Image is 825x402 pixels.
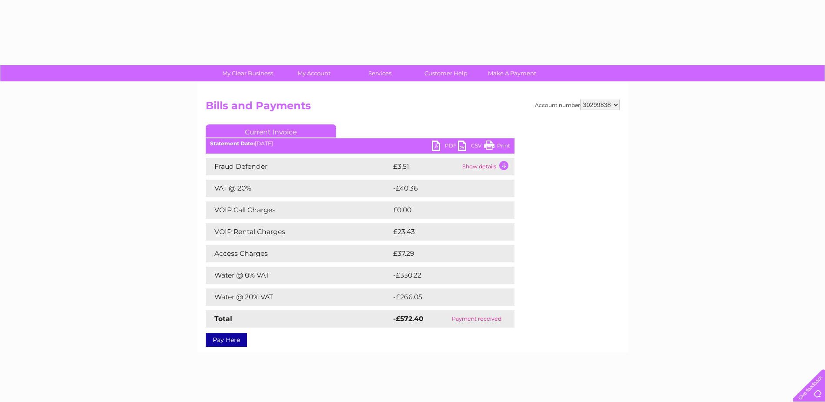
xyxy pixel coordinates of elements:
td: -£330.22 [391,267,500,284]
a: Current Invoice [206,124,336,137]
a: Print [484,141,510,153]
a: My Account [278,65,350,81]
a: Pay Here [206,333,247,347]
strong: -£572.40 [393,315,424,323]
strong: Total [214,315,232,323]
td: £0.00 [391,201,494,219]
td: Water @ 0% VAT [206,267,391,284]
td: -£40.36 [391,180,498,197]
div: Account number [535,100,620,110]
a: Services [344,65,416,81]
td: Water @ 20% VAT [206,288,391,306]
td: Payment received [439,310,514,328]
td: VOIP Call Charges [206,201,391,219]
td: -£266.05 [391,288,500,306]
div: [DATE] [206,141,514,147]
td: £3.51 [391,158,460,175]
td: VOIP Rental Charges [206,223,391,241]
td: Fraud Defender [206,158,391,175]
a: Customer Help [410,65,482,81]
td: Show details [460,158,514,175]
a: Make A Payment [476,65,548,81]
td: VAT @ 20% [206,180,391,197]
a: CSV [458,141,484,153]
td: £23.43 [391,223,497,241]
h2: Bills and Payments [206,100,620,116]
td: Access Charges [206,245,391,262]
td: £37.29 [391,245,497,262]
a: PDF [432,141,458,153]
a: My Clear Business [212,65,284,81]
b: Statement Date: [210,140,255,147]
